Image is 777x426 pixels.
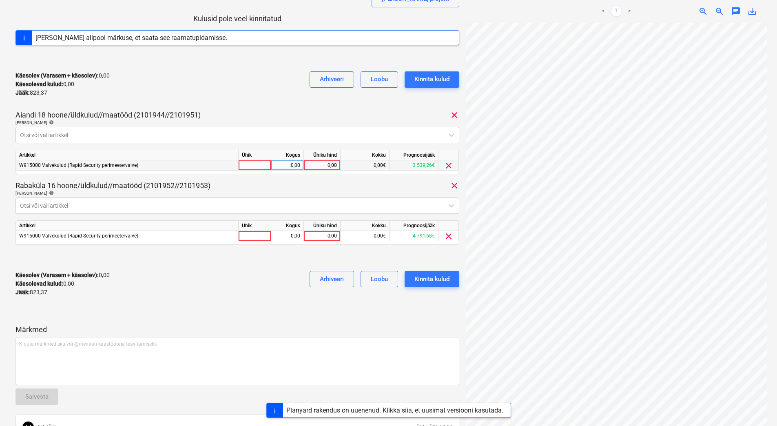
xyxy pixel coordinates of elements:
div: 3 539,26€ [390,160,438,171]
a: Previous page [598,7,608,16]
div: [PERSON_NAME] [15,191,459,196]
div: Ühiku hind [304,150,341,160]
span: W915000 Valvekulud (Rapid Security perimeetervalve) [19,233,138,239]
div: Loobu [371,274,388,284]
div: Loobu [371,74,388,84]
div: Kokku [341,150,390,160]
div: Prognoosijääk [390,150,438,160]
strong: Käesolevad kulud : [15,280,63,287]
strong: Jääk : [15,289,30,295]
p: 0,00 [15,280,74,288]
div: Kogus [271,221,304,231]
a: Next page [624,7,634,16]
iframe: Chat Widget [736,387,777,426]
p: 823,37 [15,288,47,297]
button: Loobu [361,71,398,88]
button: Loobu [361,271,398,287]
button: Kinnita kulud [405,271,459,287]
p: 0,00 [15,271,110,280]
div: Arhiveeri [320,274,344,284]
div: Ühik [239,221,271,231]
div: Planyard rakendus on uuenenud. Klikka siia, et uusimat versiooni kasutada. [286,406,503,414]
div: 0,00€ [341,160,390,171]
span: help [47,120,54,125]
p: Aiandi 18 hoone/üldkulud//maatööd (2101944//2101951) [15,110,201,120]
div: 0,00 [274,231,300,241]
div: 0,00 [307,160,337,171]
div: Kinnita kulud [414,74,449,84]
span: zoom_in [698,7,708,16]
span: help [47,191,54,195]
strong: Käesolevad kulud : [15,81,63,87]
span: zoom_out [715,7,724,16]
p: 0,00 [15,71,110,80]
span: save_alt [747,7,757,16]
strong: Jääk : [15,89,30,96]
p: Kulusid pole veel kinnitatud [15,14,459,24]
button: Arhiveeri [310,71,354,88]
div: Prognoosijääk [390,221,438,231]
div: Kokku [341,221,390,231]
div: Kinnita kulud [414,274,449,284]
div: Artikkel [16,150,239,160]
span: clear [444,161,454,171]
strong: Käesolev (Varasem + käesolev) : [15,272,99,278]
div: 4 791,68€ [390,231,438,241]
span: clear [449,110,459,120]
p: 823,37 [15,89,47,97]
p: 0,00 [15,80,74,89]
p: Rabaküla 16 hoone/üldkulud//maatööd (2101952//2101953) [15,181,210,191]
strong: Käesolev (Varasem + käesolev) : [15,72,99,79]
div: Artikkel [16,221,239,231]
div: 0,00€ [341,231,390,241]
button: Kinnita kulud [405,71,459,88]
div: [PERSON_NAME] [15,120,459,125]
div: Ühik [239,150,271,160]
div: Ühiku hind [304,221,341,231]
span: clear [444,231,454,241]
span: chat [731,7,741,16]
div: Arhiveeri [320,74,344,84]
button: Arhiveeri [310,271,354,287]
div: [PERSON_NAME] allpool märkuse, et saata see raamatupidamisse. [35,34,227,42]
div: 0,00 [307,231,337,241]
p: Märkmed [15,325,459,335]
span: W915000 Valvekulud (Rapid Security perimeetervalve) [19,162,138,168]
div: 0,00 [274,160,300,171]
div: Kogus [271,150,304,160]
span: clear [449,181,459,191]
a: Page 1 is your current page [611,7,621,16]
